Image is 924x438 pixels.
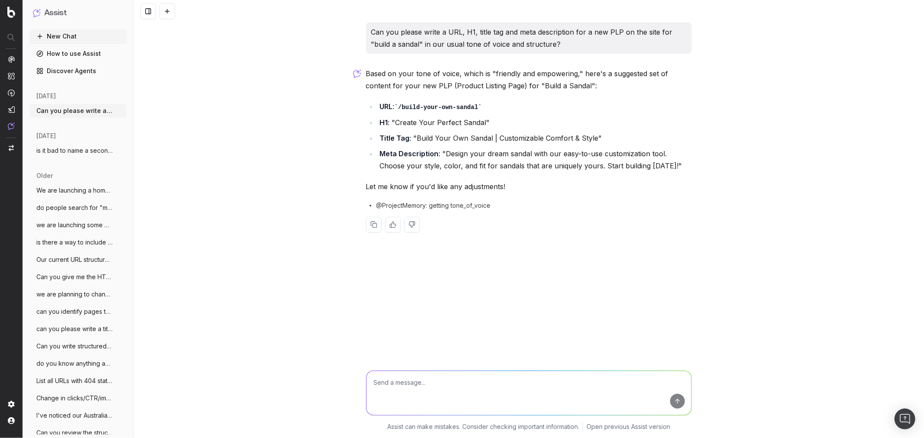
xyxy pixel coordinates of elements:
[29,47,126,61] a: How to use Assist
[36,171,53,180] span: older
[36,132,56,140] span: [DATE]
[377,132,692,144] li: : "Build Your Own Sandal | Customizable Comfort & Style"
[8,56,15,63] img: Analytics
[36,186,113,195] span: We are launching a homewares collection
[29,357,126,370] button: do you know anything about AI news?
[366,68,692,92] p: Based on your tone of voice, which is "friendly and empowering," here's a suggested set of conten...
[377,148,692,172] li: : "Design your dream sandal with our easy-to-use customization tool. Choose your style, color, an...
[36,307,113,316] span: can you identify pages that have had sig
[8,72,15,80] img: Intelligence
[44,7,67,19] h1: Assist
[36,411,113,420] span: I've noticed our Australian homepage (ht
[380,149,439,158] strong: Meta Description
[376,201,491,210] span: @ProjectMemory: getting tone_of_voice
[29,391,126,405] button: Change in clicks/CTR/impressions over la
[29,322,126,336] button: can you please write a title tag for a n
[29,409,126,422] button: I've noticed our Australian homepage (ht
[36,203,113,212] span: do people search for "modal" when lookin
[36,290,113,299] span: we are planning to change our category p
[33,7,123,19] button: Assist
[380,102,393,111] strong: URL
[36,273,113,281] span: Can you give me the HTML code for an ind
[895,409,915,429] div: Open Intercom Messenger
[36,221,113,229] span: we are launching some plus size adaptive
[36,428,113,437] span: Can you review the structured data on th
[377,100,692,113] li: :
[29,29,126,43] button: New Chat
[36,359,113,368] span: do you know anything about AI news?
[380,118,388,127] strong: H1
[29,184,126,197] button: We are launching a homewares collection
[36,342,113,351] span: Can you write structured data for this p
[353,69,361,78] img: Botify assist logo
[9,145,14,151] img: Switch project
[29,287,126,301] button: we are planning to change our category p
[395,104,482,111] code: /build-your-own-sandal
[29,201,126,215] button: do people search for "modal" when lookin
[36,325,113,333] span: can you please write a title tag for a n
[371,26,687,50] p: Can you please write a URL, H1, title tag and meta description for a new PLP on the site for "bui...
[36,106,113,115] span: Can you please write a URL, H1, title ta
[36,394,113,403] span: Change in clicks/CTR/impressions over la
[29,305,126,319] button: can you identify pages that have had sig
[36,255,113,264] span: Our current URL structure for pages beyo
[29,64,126,78] a: Discover Agents
[7,6,15,18] img: Botify logo
[387,422,579,431] p: Assist can make mistakes. Consider checking important information.
[29,374,126,388] button: List all URLs with 404 status code from
[36,92,56,100] span: [DATE]
[29,253,126,267] button: Our current URL structure for pages beyo
[36,377,113,385] span: List all URLs with 404 status code from
[29,104,126,118] button: Can you please write a URL, H1, title ta
[29,144,126,158] button: is it bad to name a second iteration of
[33,9,41,17] img: Assist
[8,122,15,130] img: Assist
[587,422,670,431] a: Open previous Assist version
[380,134,410,142] strong: Title Tag
[29,235,126,249] button: is there a way to include all paginated
[29,218,126,232] button: we are launching some plus size adaptive
[8,401,15,408] img: Setting
[366,180,692,193] p: Let me know if you'd like any adjustments!
[36,238,113,247] span: is there a way to include all paginated
[29,270,126,284] button: Can you give me the HTML code for an ind
[29,339,126,353] button: Can you write structured data for this p
[36,146,113,155] span: is it bad to name a second iteration of
[8,89,15,97] img: Activation
[8,106,15,113] img: Studio
[8,417,15,424] img: My account
[377,116,692,129] li: : "Create Your Perfect Sandal"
